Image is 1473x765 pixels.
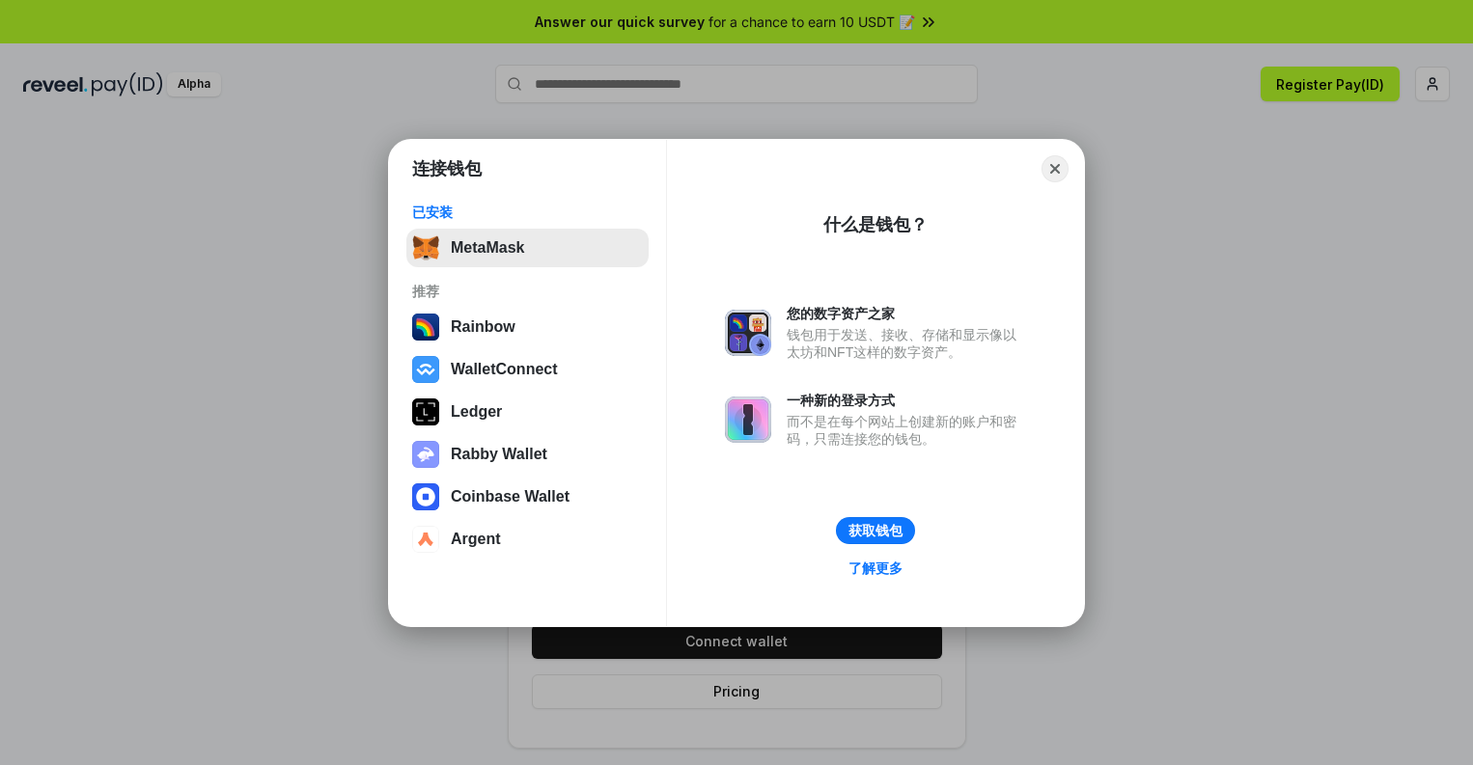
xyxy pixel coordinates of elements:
img: svg+xml,%3Csvg%20xmlns%3D%22http%3A%2F%2Fwww.w3.org%2F2000%2Fsvg%22%20width%3D%2228%22%20height%3... [412,398,439,425]
div: 获取钱包 [848,522,903,539]
button: WalletConnect [406,350,649,389]
img: svg+xml,%3Csvg%20xmlns%3D%22http%3A%2F%2Fwww.w3.org%2F2000%2Fsvg%22%20fill%3D%22none%22%20viewBox... [725,396,771,443]
h1: 连接钱包 [412,157,482,180]
img: svg+xml,%3Csvg%20xmlns%3D%22http%3A%2F%2Fwww.w3.org%2F2000%2Fsvg%22%20fill%3D%22none%22%20viewBox... [725,310,771,356]
div: MetaMask [451,239,524,257]
button: Rainbow [406,308,649,346]
div: Rabby Wallet [451,446,547,463]
button: Ledger [406,393,649,431]
div: 了解更多 [848,560,903,577]
div: 一种新的登录方式 [787,392,1026,409]
div: 什么是钱包？ [823,213,928,236]
div: 钱包用于发送、接收、存储和显示像以太坊和NFT这样的数字资产。 [787,326,1026,361]
div: Coinbase Wallet [451,488,570,505]
div: WalletConnect [451,361,558,378]
img: svg+xml,%3Csvg%20width%3D%2228%22%20height%3D%2228%22%20viewBox%3D%220%200%2028%2028%22%20fill%3D... [412,526,439,553]
div: Ledger [451,403,502,421]
div: 推荐 [412,283,643,300]
img: svg+xml,%3Csvg%20fill%3D%22none%22%20height%3D%2233%22%20viewBox%3D%220%200%2035%2033%22%20width%... [412,234,439,261]
div: Rainbow [451,318,515,336]
button: MetaMask [406,229,649,267]
img: svg+xml,%3Csvg%20width%3D%22120%22%20height%3D%22120%22%20viewBox%3D%220%200%20120%20120%22%20fil... [412,314,439,341]
div: 而不是在每个网站上创建新的账户和密码，只需连接您的钱包。 [787,413,1026,448]
div: Argent [451,531,501,548]
img: svg+xml,%3Csvg%20width%3D%2228%22%20height%3D%2228%22%20viewBox%3D%220%200%2028%2028%22%20fill%3D... [412,356,439,383]
div: 您的数字资产之家 [787,305,1026,322]
button: Close [1042,155,1069,182]
button: 获取钱包 [836,517,915,544]
img: svg+xml,%3Csvg%20xmlns%3D%22http%3A%2F%2Fwww.w3.org%2F2000%2Fsvg%22%20fill%3D%22none%22%20viewBox... [412,441,439,468]
a: 了解更多 [837,556,914,581]
button: Argent [406,520,649,559]
button: Coinbase Wallet [406,478,649,516]
button: Rabby Wallet [406,435,649,474]
div: 已安装 [412,204,643,221]
img: svg+xml,%3Csvg%20width%3D%2228%22%20height%3D%2228%22%20viewBox%3D%220%200%2028%2028%22%20fill%3D... [412,483,439,510]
